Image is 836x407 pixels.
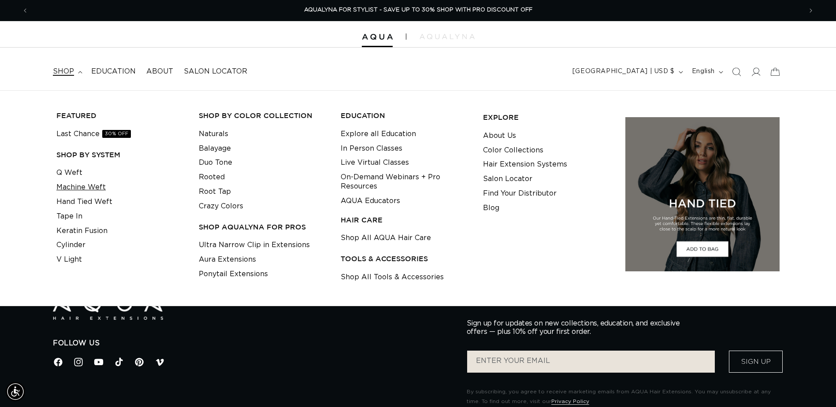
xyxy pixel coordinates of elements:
[56,238,85,252] a: Cylinder
[48,62,86,81] summary: shop
[15,2,35,19] button: Previous announcement
[341,270,444,285] a: Shop All Tools & Accessories
[86,62,141,81] a: Education
[199,252,256,267] a: Aura Extensions
[199,170,225,185] a: Rooted
[56,111,185,120] h3: FEATURED
[199,199,243,214] a: Crazy Colors
[53,293,163,320] img: Aqua Hair Extensions
[483,143,543,158] a: Color Collections
[341,231,431,245] a: Shop All AQUA Hair Care
[56,209,82,224] a: Tape In
[199,127,228,141] a: Naturals
[483,129,516,143] a: About Us
[341,141,402,156] a: In Person Classes
[483,201,499,215] a: Blog
[304,7,532,13] span: AQUALYNA FOR STYLIST - SAVE UP TO 30% SHOP WITH PRO DISCOUNT OFF
[199,222,327,232] h3: Shop AquaLyna for Pros
[341,215,469,225] h3: HAIR CARE
[199,111,327,120] h3: Shop by Color Collection
[483,157,567,172] a: Hair Extension Systems
[199,238,310,252] a: Ultra Narrow Clip in Extensions
[102,130,131,138] span: 30% OFF
[141,62,178,81] a: About
[341,127,416,141] a: Explore all Education
[53,339,453,348] h2: Follow Us
[146,67,173,76] span: About
[727,62,746,81] summary: Search
[362,34,393,40] img: Aqua Hair Extensions
[341,194,400,208] a: AQUA Educators
[467,387,783,406] p: By subscribing, you agree to receive marketing emails from AQUA Hair Extensions. You may unsubscr...
[551,399,589,404] a: Privacy Policy
[483,186,557,201] a: Find Your Distributor
[567,63,687,80] button: [GEOGRAPHIC_DATA] | USD $
[687,63,727,80] button: English
[56,127,131,141] a: Last Chance30% OFF
[178,62,253,81] a: Salon Locator
[56,224,108,238] a: Keratin Fusion
[199,155,232,170] a: Duo Tone
[341,111,469,120] h3: EDUCATION
[341,170,469,194] a: On-Demand Webinars + Pro Resources
[572,67,675,76] span: [GEOGRAPHIC_DATA] | USD $
[692,67,715,76] span: English
[483,113,612,122] h3: EXPLORE
[467,351,715,373] input: ENTER YOUR EMAIL
[56,166,82,180] a: Q Weft
[56,180,106,195] a: Machine Weft
[729,351,783,373] button: Sign Up
[56,252,82,267] a: V Light
[483,172,532,186] a: Salon Locator
[801,2,821,19] button: Next announcement
[56,195,112,209] a: Hand Tied Weft
[199,185,231,199] a: Root Tap
[53,67,74,76] span: shop
[199,141,231,156] a: Balayage
[420,34,475,39] img: aqualyna.com
[91,67,136,76] span: Education
[56,150,185,159] h3: SHOP BY SYSTEM
[184,67,247,76] span: Salon Locator
[467,319,687,336] p: Sign up for updates on new collections, education, and exclusive offers — plus 10% off your first...
[341,155,409,170] a: Live Virtual Classes
[341,254,469,263] h3: TOOLS & ACCESSORIES
[792,365,836,407] iframe: Chat Widget
[6,382,25,401] div: Accessibility Menu
[199,267,268,281] a: Ponytail Extensions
